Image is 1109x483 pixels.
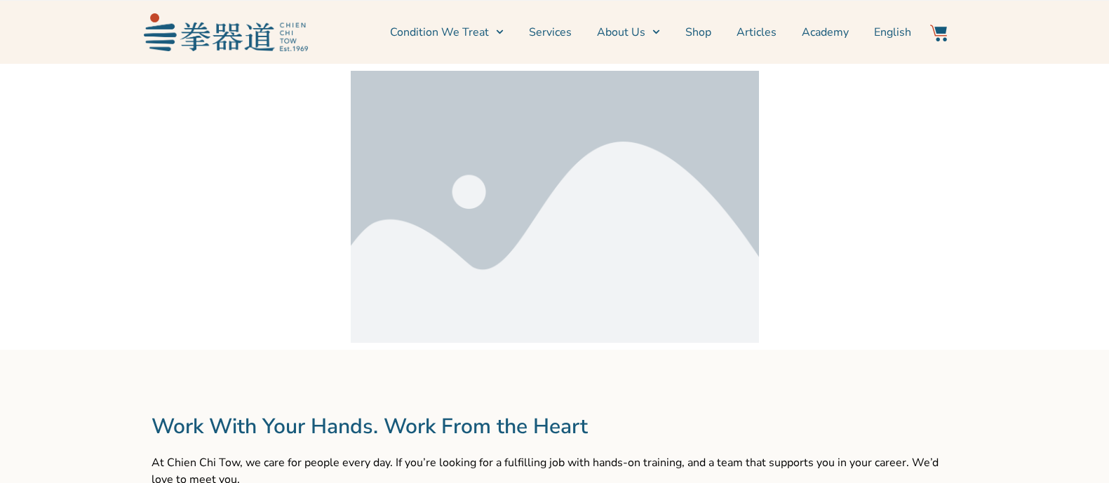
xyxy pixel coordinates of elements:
[529,15,572,50] a: Services
[152,413,958,440] h2: Work With Your Hands. Work From the Heart
[802,15,849,50] a: Academy
[597,15,660,50] a: About Us
[390,15,504,50] a: Condition We Treat
[737,15,777,50] a: Articles
[874,24,911,41] span: English
[315,15,911,50] nav: Menu
[930,25,947,41] img: Website Icon-03
[874,15,911,50] a: Switch to English
[685,15,711,50] a: Shop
